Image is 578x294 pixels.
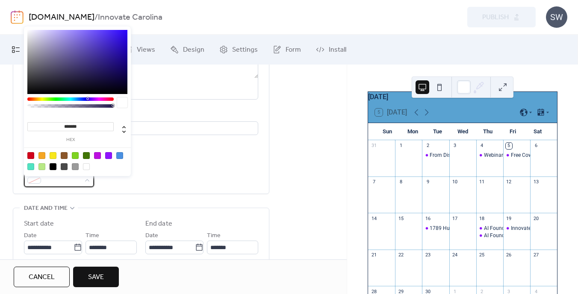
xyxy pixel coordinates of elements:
[425,252,431,259] div: 23
[27,138,114,142] label: hex
[27,163,34,170] div: #50E3C2
[29,9,94,26] a: [DOMAIN_NAME]
[503,225,530,232] div: Innovate Carolina Network Forum
[94,9,98,26] b: /
[452,215,458,222] div: 17
[29,272,55,282] span: Cancel
[213,38,264,61] a: Settings
[375,123,400,140] div: Sun
[50,163,56,170] div: #000000
[27,152,34,159] div: #D0021B
[88,272,104,282] span: Save
[24,231,37,241] span: Date
[506,215,512,222] div: 19
[98,9,162,26] b: Innovate Carolina
[430,225,486,232] div: 1789 Hub Student Mixer
[398,179,404,185] div: 8
[137,45,155,55] span: Views
[425,215,431,222] div: 16
[452,179,458,185] div: 10
[105,152,112,159] div: #9013FE
[371,179,377,185] div: 7
[452,143,458,149] div: 3
[94,152,101,159] div: #BD10E0
[398,215,404,222] div: 15
[479,215,485,222] div: 18
[479,252,485,259] div: 25
[266,38,307,61] a: Form
[83,152,90,159] div: #417505
[11,10,24,24] img: logo
[72,152,79,159] div: #7ED321
[479,179,485,185] div: 11
[452,252,458,259] div: 24
[38,163,45,170] div: #B8E986
[533,179,539,185] div: 13
[24,110,257,120] div: Location
[476,152,503,159] div: Webinar: How Does UNC Innovation Make a Human and Economic Impact?
[398,143,404,149] div: 1
[500,123,525,140] div: Fri
[38,152,45,159] div: #F5A623
[425,123,450,140] div: Tue
[422,152,449,159] div: From Discovery to Direction: How AI Powers Research Translation
[503,152,530,159] div: Free Coworking Day at The Junction
[400,123,425,140] div: Mon
[506,252,512,259] div: 26
[183,45,204,55] span: Design
[476,225,503,232] div: AI Foundations: Building Your Skills in Effective Prompting
[450,123,475,140] div: Wed
[24,203,68,214] span: Date and time
[425,143,431,149] div: 2
[506,143,512,149] div: 5
[86,231,99,241] span: Time
[50,152,56,159] div: #F8E71C
[83,163,90,170] div: #FFFFFF
[479,143,485,149] div: 4
[371,252,377,259] div: 21
[207,231,221,241] span: Time
[145,231,158,241] span: Date
[232,45,258,55] span: Settings
[533,252,539,259] div: 27
[422,225,449,232] div: 1789 Hub Student Mixer
[371,215,377,222] div: 14
[546,6,567,28] div: SW
[476,232,503,239] div: AI Foundations: Building Your Skills in Effective Prompting
[398,252,404,259] div: 22
[5,38,62,61] a: My Events
[368,92,557,102] div: [DATE]
[118,38,162,61] a: Views
[73,267,119,287] button: Save
[425,179,431,185] div: 9
[145,219,172,229] div: End date
[506,179,512,185] div: 12
[475,123,500,140] div: Thu
[310,38,353,61] a: Install
[61,163,68,170] div: #4A4A4A
[329,45,346,55] span: Install
[72,163,79,170] div: #9B9B9B
[286,45,301,55] span: Form
[116,152,123,159] div: #4A90E2
[525,123,550,140] div: Sat
[533,215,539,222] div: 20
[24,219,54,229] div: Start date
[371,143,377,149] div: 31
[61,152,68,159] div: #8B572A
[14,267,70,287] button: Cancel
[164,38,211,61] a: Design
[533,143,539,149] div: 6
